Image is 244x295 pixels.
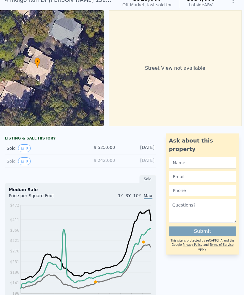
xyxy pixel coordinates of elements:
tspan: $276 [10,249,19,253]
a: Privacy Policy [183,243,202,246]
div: Street View not available [109,10,242,126]
button: View historical data [18,144,31,152]
div: [DATE] [120,157,155,165]
input: Email [169,171,236,182]
div: Ask about this property [169,136,236,153]
div: • [34,58,40,68]
tspan: $186 [10,270,19,274]
div: Sold [7,144,76,152]
button: Submit [169,226,236,236]
div: [DATE] [120,144,155,152]
input: Name [169,157,236,168]
span: Max [144,193,152,199]
div: Price per Square Foot [9,193,80,202]
span: • [34,59,40,64]
tspan: $231 [10,260,19,264]
input: Phone [169,185,236,196]
tspan: $366 [10,228,19,232]
span: 10Y [133,193,141,198]
div: Sale [139,175,156,183]
span: 3Y [126,193,131,198]
div: LISTING & SALE HISTORY [5,136,156,142]
span: 1Y [118,193,123,198]
div: This site is protected by reCAPTCHA and the Google and apply. [169,239,236,252]
tspan: $411 [10,218,19,222]
span: $ 525,000 [94,145,115,150]
div: Lotside ARV [186,2,215,8]
tspan: $141 [10,281,19,285]
div: Off Market, last sold for [122,2,172,8]
div: Sold [7,157,76,165]
a: Terms of Service [210,243,233,246]
tspan: $321 [10,239,19,243]
button: View historical data [18,157,31,165]
div: Median Sale [9,187,152,193]
span: $ 242,000 [94,158,115,163]
tspan: $472 [10,203,19,207]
